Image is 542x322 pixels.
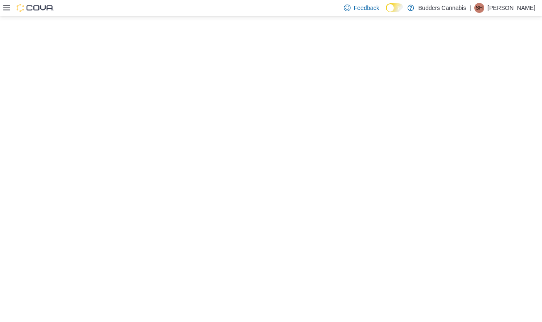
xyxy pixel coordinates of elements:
[354,4,379,12] span: Feedback
[386,3,403,12] input: Dark Mode
[418,3,466,13] p: Budders Cannabis
[469,3,471,13] p: |
[17,4,54,12] img: Cova
[476,3,483,13] span: SH
[474,3,484,13] div: Santiago Hernandez
[488,3,535,13] p: [PERSON_NAME]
